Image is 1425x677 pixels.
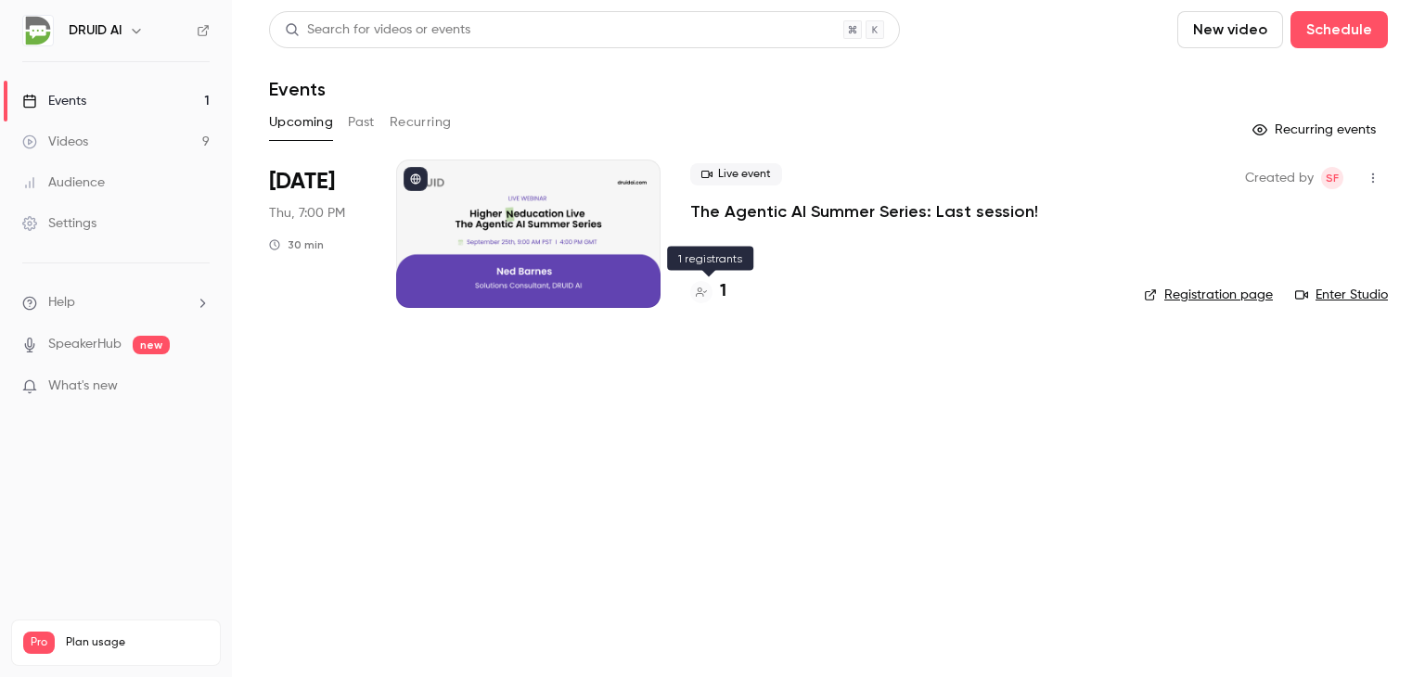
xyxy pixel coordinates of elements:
[22,133,88,151] div: Videos
[1326,167,1339,189] span: SF
[285,20,470,40] div: Search for videos or events
[1245,167,1314,189] span: Created by
[48,377,118,396] span: What's new
[390,108,452,137] button: Recurring
[1244,115,1388,145] button: Recurring events
[22,92,86,110] div: Events
[22,293,210,313] li: help-dropdown-opener
[23,16,53,45] img: DRUID AI
[187,378,210,395] iframe: Noticeable Trigger
[22,214,96,233] div: Settings
[1321,167,1343,189] span: Silvia Feleaga
[1144,286,1273,304] a: Registration page
[720,279,726,304] h4: 1
[690,163,782,185] span: Live event
[269,160,366,308] div: Sep 25 Thu, 9:00 AM (America/Los Angeles)
[269,204,345,223] span: Thu, 7:00 PM
[690,200,1038,223] a: The Agentic AI Summer Series: Last session!
[133,336,170,354] span: new
[1295,286,1388,304] a: Enter Studio
[22,173,105,192] div: Audience
[66,635,209,650] span: Plan usage
[269,108,333,137] button: Upcoming
[269,237,324,252] div: 30 min
[269,167,335,197] span: [DATE]
[348,108,375,137] button: Past
[48,293,75,313] span: Help
[69,21,122,40] h6: DRUID AI
[690,279,726,304] a: 1
[23,632,55,654] span: Pro
[48,335,122,354] a: SpeakerHub
[1290,11,1388,48] button: Schedule
[1177,11,1283,48] button: New video
[269,78,326,100] h1: Events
